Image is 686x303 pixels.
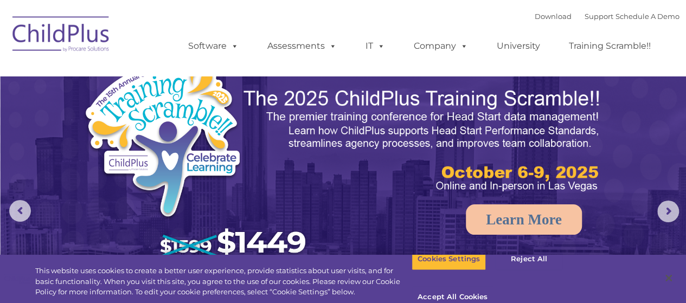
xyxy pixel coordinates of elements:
a: Software [177,35,249,57]
a: IT [355,35,396,57]
button: Close [657,266,681,290]
font: | [535,12,679,21]
a: Schedule A Demo [616,12,679,21]
button: Reject All [495,248,563,270]
a: Assessments [257,35,348,57]
a: Download [535,12,572,21]
a: Support [585,12,613,21]
a: University [486,35,551,57]
img: ChildPlus by Procare Solutions [7,9,116,63]
a: Company [403,35,479,57]
a: Training Scramble!! [558,35,662,57]
div: This website uses cookies to create a better user experience, provide statistics about user visit... [35,266,412,298]
button: Cookies Settings [412,248,486,270]
span: Phone number [151,116,197,124]
a: Learn More [466,204,582,235]
span: Last name [151,72,184,80]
